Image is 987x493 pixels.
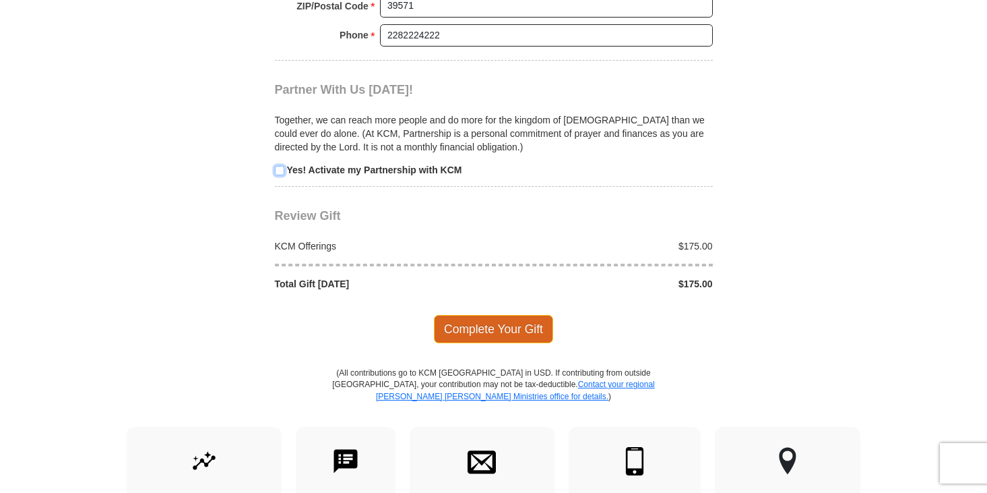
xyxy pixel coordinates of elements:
img: mobile.svg [620,447,649,475]
p: (All contributions go to KCM [GEOGRAPHIC_DATA] in USD. If contributing from outside [GEOGRAPHIC_D... [332,368,656,426]
p: Together, we can reach more people and do more for the kingdom of [DEMOGRAPHIC_DATA] than we coul... [275,113,713,154]
div: Total Gift [DATE] [267,277,494,291]
a: Contact your regional [PERSON_NAME] [PERSON_NAME] Ministries office for details. [376,380,655,401]
img: envelope.svg [468,447,496,475]
div: $175.00 [494,277,720,291]
div: KCM Offerings [267,239,494,253]
div: $175.00 [494,239,720,253]
strong: Yes! Activate my Partnership with KCM [286,165,461,175]
strong: Phone [340,26,369,45]
span: Complete Your Gift [434,315,553,343]
img: text-to-give.svg [331,447,360,475]
img: give-by-stock.svg [190,447,218,475]
span: Partner With Us [DATE]! [275,83,414,96]
span: Review Gift [275,209,341,223]
img: other-region [778,447,797,475]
